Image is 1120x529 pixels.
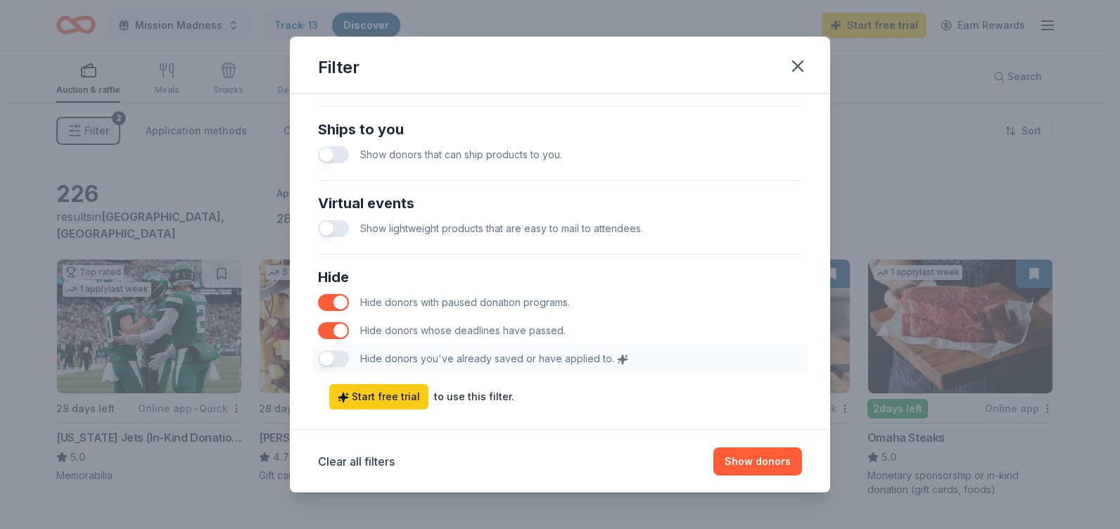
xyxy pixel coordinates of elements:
[360,148,562,160] span: Show donors that can ship products to you.
[329,384,428,409] a: Start free trial
[360,222,643,234] span: Show lightweight products that are easy to mail to attendees.
[360,296,570,308] span: Hide donors with paused donation programs.
[318,266,802,288] div: Hide
[338,388,420,405] span: Start free trial
[318,192,802,215] div: Virtual events
[318,56,359,79] div: Filter
[713,447,802,476] button: Show donors
[318,118,802,141] div: Ships to you
[360,324,566,336] span: Hide donors whose deadlines have passed.
[434,388,514,405] div: to use this filter.
[318,453,395,470] button: Clear all filters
